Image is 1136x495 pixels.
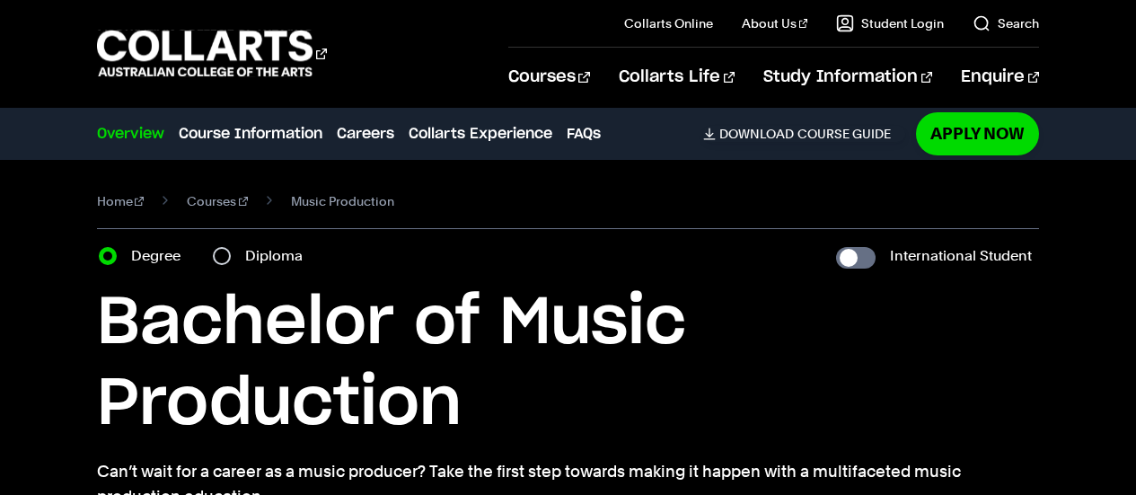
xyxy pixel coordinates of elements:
[97,123,164,145] a: Overview
[973,14,1039,32] a: Search
[337,123,394,145] a: Careers
[961,48,1039,107] a: Enquire
[97,189,145,214] a: Home
[409,123,552,145] a: Collarts Experience
[763,48,932,107] a: Study Information
[567,123,601,145] a: FAQs
[836,14,944,32] a: Student Login
[131,243,191,269] label: Degree
[624,14,713,32] a: Collarts Online
[245,243,313,269] label: Diploma
[890,243,1032,269] label: International Student
[179,123,322,145] a: Course Information
[508,48,590,107] a: Courses
[742,14,808,32] a: About Us
[97,283,1040,445] h1: Bachelor of Music Production
[703,126,905,142] a: DownloadCourse Guide
[916,112,1039,155] a: Apply Now
[619,48,735,107] a: Collarts Life
[97,28,327,79] div: Go to homepage
[187,189,248,214] a: Courses
[291,189,394,214] span: Music Production
[719,126,794,142] span: Download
